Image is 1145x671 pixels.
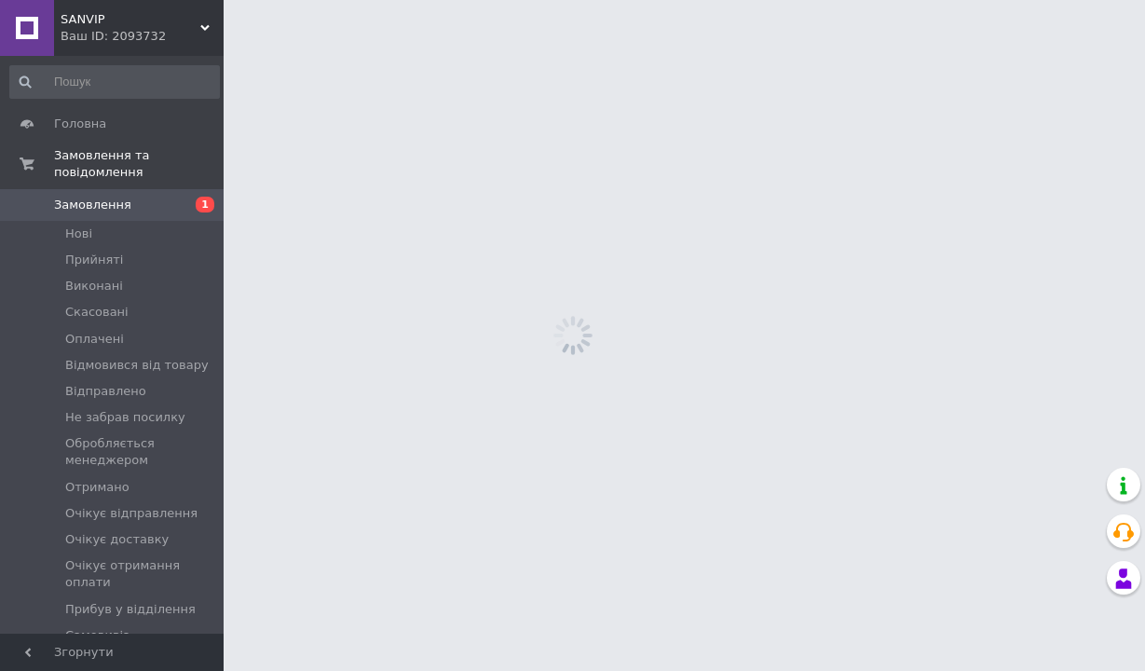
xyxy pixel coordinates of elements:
span: SANVIP [61,11,200,28]
span: Відправлено [65,383,146,400]
span: Отримано [65,479,129,496]
span: Не забрав посилку [65,409,185,426]
span: Відмовився від товару [65,357,209,374]
span: Прийняті [65,252,123,268]
span: Головна [54,116,106,132]
span: Очікує доставку [65,531,169,548]
div: Ваш ID: 2093732 [61,28,224,45]
span: Самовивіз [65,627,129,644]
span: Скасовані [65,304,129,321]
span: Прибув у відділення [65,601,196,618]
span: Очікує отримання оплати [65,557,218,591]
span: Нові [65,226,92,242]
span: Замовлення та повідомлення [54,147,224,181]
span: Виконані [65,278,123,294]
span: Замовлення [54,197,131,213]
span: Оплачені [65,331,124,348]
span: 1 [196,197,214,212]
span: Обробляється менеджером [65,435,218,469]
span: Очікує відправлення [65,505,198,522]
input: Пошук [9,65,220,99]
